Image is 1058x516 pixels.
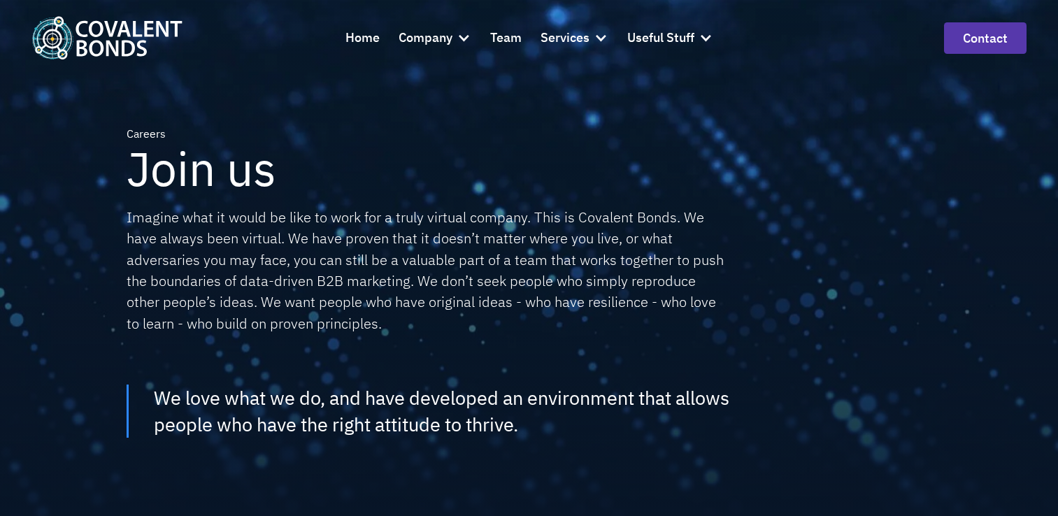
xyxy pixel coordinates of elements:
[490,28,522,48] div: Team
[541,28,589,48] div: Services
[399,19,471,57] div: Company
[490,19,522,57] a: Team
[31,16,183,59] img: Covalent Bonds White / Teal Logo
[127,126,731,143] div: Careers
[541,19,608,57] div: Services
[345,19,380,57] a: Home
[127,207,731,334] div: Imagine what it would be like to work for a truly virtual company. This is Covalent Bonds. We hav...
[154,385,731,438] div: We love what we do, and have developed an environment that allows people who have the right attit...
[627,28,694,48] div: Useful Stuff
[345,28,380,48] div: Home
[31,16,183,59] a: home
[944,22,1027,54] a: contact
[627,19,713,57] div: Useful Stuff
[399,28,452,48] div: Company
[127,143,731,194] h1: Join us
